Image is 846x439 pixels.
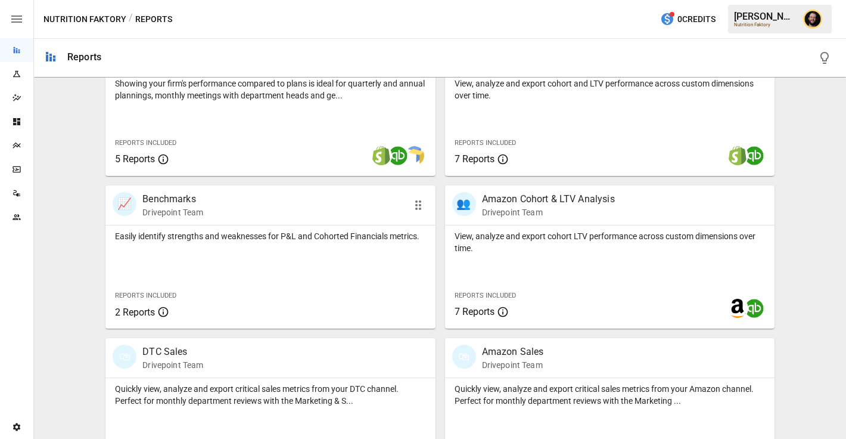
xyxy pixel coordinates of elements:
p: Benchmarks [142,192,203,206]
div: 📈 [113,192,136,216]
span: Reports Included [115,139,176,147]
p: Drivepoint Team [482,359,544,371]
div: 👥 [452,192,476,216]
p: Drivepoint Team [142,359,203,371]
p: Quickly view, analyze and export critical sales metrics from your DTC channel. Perfect for monthl... [115,383,425,407]
p: Drivepoint Team [482,206,615,218]
button: Ciaran Nugent [796,2,829,36]
p: Amazon Cohort & LTV Analysis [482,192,615,206]
span: 7 Reports [455,306,494,317]
img: shopify [728,146,747,165]
button: 0Credits [655,8,720,30]
img: smart model [405,146,424,165]
img: quickbooks [745,146,764,165]
span: 0 Credits [677,12,716,27]
p: Amazon Sales [482,345,544,359]
div: 🛍 [452,345,476,369]
div: Nutrition Faktory [734,22,796,27]
p: Drivepoint Team [142,206,203,218]
span: Reports Included [455,292,516,299]
p: View, analyze and export cohort and LTV performance across custom dimensions over time. [455,78,765,101]
p: Showing your firm's performance compared to plans is ideal for quarterly and annual plannings, mo... [115,78,425,101]
div: [PERSON_NAME] [734,11,796,22]
img: amazon [728,299,747,318]
p: View, analyze and export cohort LTV performance across custom dimensions over time. [455,230,765,254]
img: quickbooks [388,146,408,165]
p: DTC Sales [142,345,203,359]
span: 2 Reports [115,307,155,318]
span: Reports Included [115,292,176,299]
p: Easily identify strengths and weaknesses for P&L and Cohorted Financials metrics. [115,230,425,242]
div: 🛍 [113,345,136,369]
img: Ciaran Nugent [803,10,822,29]
img: quickbooks [745,299,764,318]
button: Nutrition Faktory [43,12,126,27]
div: / [129,12,133,27]
p: Quickly view, analyze and export critical sales metrics from your Amazon channel. Perfect for mon... [455,383,765,407]
span: Reports Included [455,139,516,147]
span: 7 Reports [455,153,494,165]
img: shopify [372,146,391,165]
span: 5 Reports [115,153,155,165]
div: Reports [67,51,101,63]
